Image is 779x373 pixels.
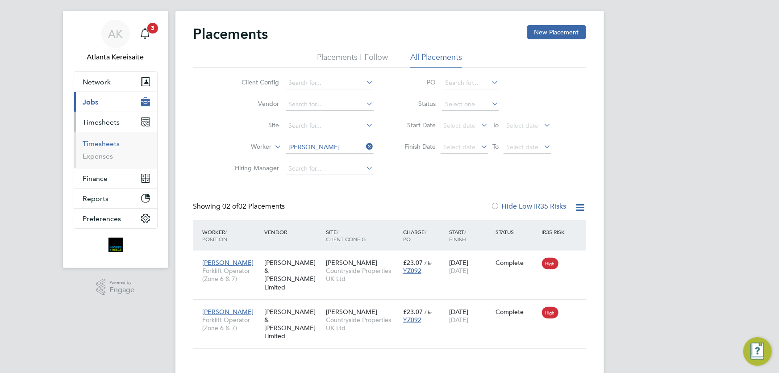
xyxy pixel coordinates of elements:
[193,25,268,43] h2: Placements
[109,286,134,294] span: Engage
[527,25,586,39] button: New Placement
[447,254,493,279] div: [DATE]
[147,23,158,34] span: 3
[507,143,539,151] span: Select date
[203,308,254,316] span: [PERSON_NAME]
[193,202,287,211] div: Showing
[326,259,377,267] span: [PERSON_NAME]
[74,189,157,208] button: Reports
[200,224,262,247] div: Worker
[223,202,285,211] span: 02 Placements
[396,121,436,129] label: Start Date
[286,77,374,89] input: Search for...
[83,214,121,223] span: Preferences
[442,98,499,111] input: Select one
[74,92,157,112] button: Jobs
[317,52,388,68] li: Placements I Follow
[444,143,476,151] span: Select date
[136,20,154,48] a: 3
[425,309,432,315] span: / hr
[542,307,558,319] span: High
[74,20,158,63] a: AKAtlanta Kereisaite
[83,118,120,126] span: Timesheets
[109,279,134,286] span: Powered by
[96,279,134,296] a: Powered byEngage
[228,121,279,129] label: Site
[74,238,158,252] a: Go to home page
[74,52,158,63] span: Atlanta Kereisaite
[326,228,366,243] span: / Client Config
[449,267,468,275] span: [DATE]
[447,303,493,328] div: [DATE]
[326,316,399,332] span: Countryside Properties UK Ltd
[83,194,109,203] span: Reports
[490,141,502,152] span: To
[262,224,324,240] div: Vendor
[83,174,108,183] span: Finance
[83,98,99,106] span: Jobs
[203,259,254,267] span: [PERSON_NAME]
[203,316,260,332] span: Forklift Operator (Zone 6 & 7)
[108,238,123,252] img: bromak-logo-retina.png
[449,316,468,324] span: [DATE]
[449,228,466,243] span: / Finish
[743,337,772,366] button: Engage Resource Center
[223,202,239,211] span: 02 of
[262,254,324,296] div: [PERSON_NAME] & [PERSON_NAME] Limited
[74,209,157,228] button: Preferences
[203,228,228,243] span: / Position
[74,132,157,168] div: Timesheets
[491,202,567,211] label: Hide Low IR35 Risks
[396,142,436,151] label: Finish Date
[542,258,558,269] span: High
[396,100,436,108] label: Status
[490,119,502,131] span: To
[286,163,374,175] input: Search for...
[200,303,586,310] a: [PERSON_NAME]Forklift Operator (Zone 6 & 7)[PERSON_NAME] & [PERSON_NAME] Limited[PERSON_NAME]Coun...
[493,224,540,240] div: Status
[507,122,539,130] span: Select date
[403,308,423,316] span: £23.07
[403,259,423,267] span: £23.07
[221,142,272,151] label: Worker
[228,78,279,86] label: Client Config
[63,11,168,268] nav: Main navigation
[425,260,432,266] span: / hr
[324,224,401,247] div: Site
[403,228,426,243] span: / PO
[108,28,123,40] span: AK
[403,267,421,275] span: YZ092
[262,303,324,345] div: [PERSON_NAME] & [PERSON_NAME] Limited
[326,308,377,316] span: [PERSON_NAME]
[326,267,399,283] span: Countryside Properties UK Ltd
[442,77,499,89] input: Search for...
[403,316,421,324] span: YZ092
[286,98,374,111] input: Search for...
[496,308,537,316] div: Complete
[286,120,374,132] input: Search for...
[286,141,374,154] input: Search for...
[496,259,537,267] div: Complete
[410,52,462,68] li: All Placements
[83,152,113,160] a: Expenses
[444,122,476,130] span: Select date
[200,254,586,261] a: [PERSON_NAME]Forklift Operator (Zone 6 & 7)[PERSON_NAME] & [PERSON_NAME] Limited[PERSON_NAME]Coun...
[396,78,436,86] label: PO
[228,100,279,108] label: Vendor
[74,72,157,92] button: Network
[540,224,571,240] div: IR35 Risk
[74,112,157,132] button: Timesheets
[228,164,279,172] label: Hiring Manager
[83,78,111,86] span: Network
[203,267,260,283] span: Forklift Operator (Zone 6 & 7)
[83,139,120,148] a: Timesheets
[447,224,493,247] div: Start
[74,168,157,188] button: Finance
[401,224,447,247] div: Charge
